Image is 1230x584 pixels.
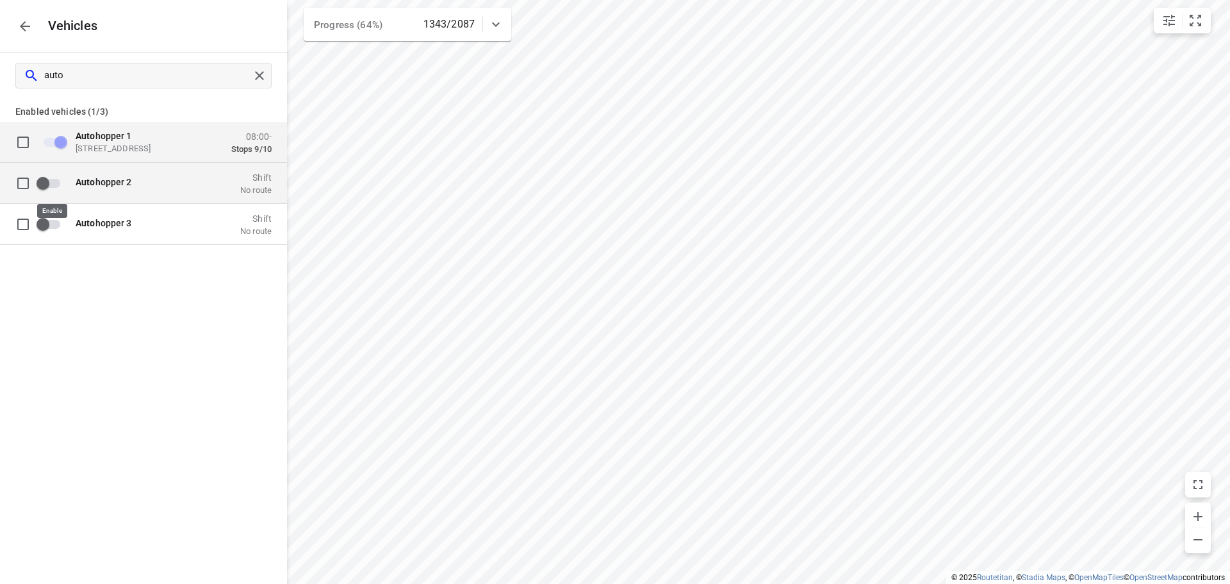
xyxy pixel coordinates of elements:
[240,213,272,223] p: Shift
[1074,573,1124,582] a: OpenMapTiles
[240,172,272,182] p: Shift
[76,217,132,228] span: hopper 3
[1156,8,1182,33] button: Map settings
[304,8,511,41] div: Progress (64%)1343/2087
[38,19,98,33] p: Vehicles
[240,226,272,236] p: No route
[1154,8,1211,33] div: small contained button group
[977,573,1013,582] a: Routetitan
[76,130,95,140] b: Auto
[314,19,382,31] span: Progress (64%)
[76,176,95,187] b: Auto
[76,143,204,153] p: [STREET_ADDRESS]
[76,217,95,228] b: Auto
[36,129,68,154] span: Unable to disable vehicles which started their route
[231,131,272,141] p: 08:00-
[44,65,250,85] input: Search vehicles
[76,176,132,187] span: hopper 2
[423,17,475,32] p: 1343/2087
[1183,8,1208,33] button: Fit zoom
[1022,573,1065,582] a: Stadia Maps
[1129,573,1183,582] a: OpenStreetMap
[36,212,68,236] span: Enable
[951,573,1225,582] li: © 2025 , © , © © contributors
[240,185,272,195] p: No route
[231,144,272,154] p: Stops 9/10
[76,130,132,140] span: hopper 1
